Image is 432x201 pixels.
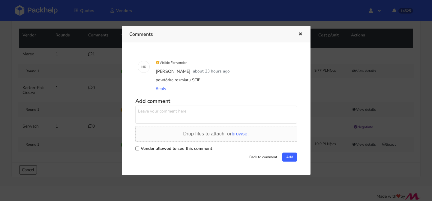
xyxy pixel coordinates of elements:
button: Add [282,153,297,162]
h5: Add comment [135,98,297,105]
button: Back to comment [245,153,281,162]
span: Reply [156,86,166,91]
span: browse. [232,131,249,136]
small: Visible For vendor [156,60,187,65]
div: powtórka rozmiaru SCIF [154,76,295,84]
span: M [141,63,144,71]
span: S [144,63,146,71]
div: about 23 hours ago [192,67,231,76]
span: Drop files to attach, or [183,131,249,136]
h3: Comments [129,30,289,39]
label: Vendor allowed to see this comment [141,146,212,151]
div: [PERSON_NAME] [154,67,192,76]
